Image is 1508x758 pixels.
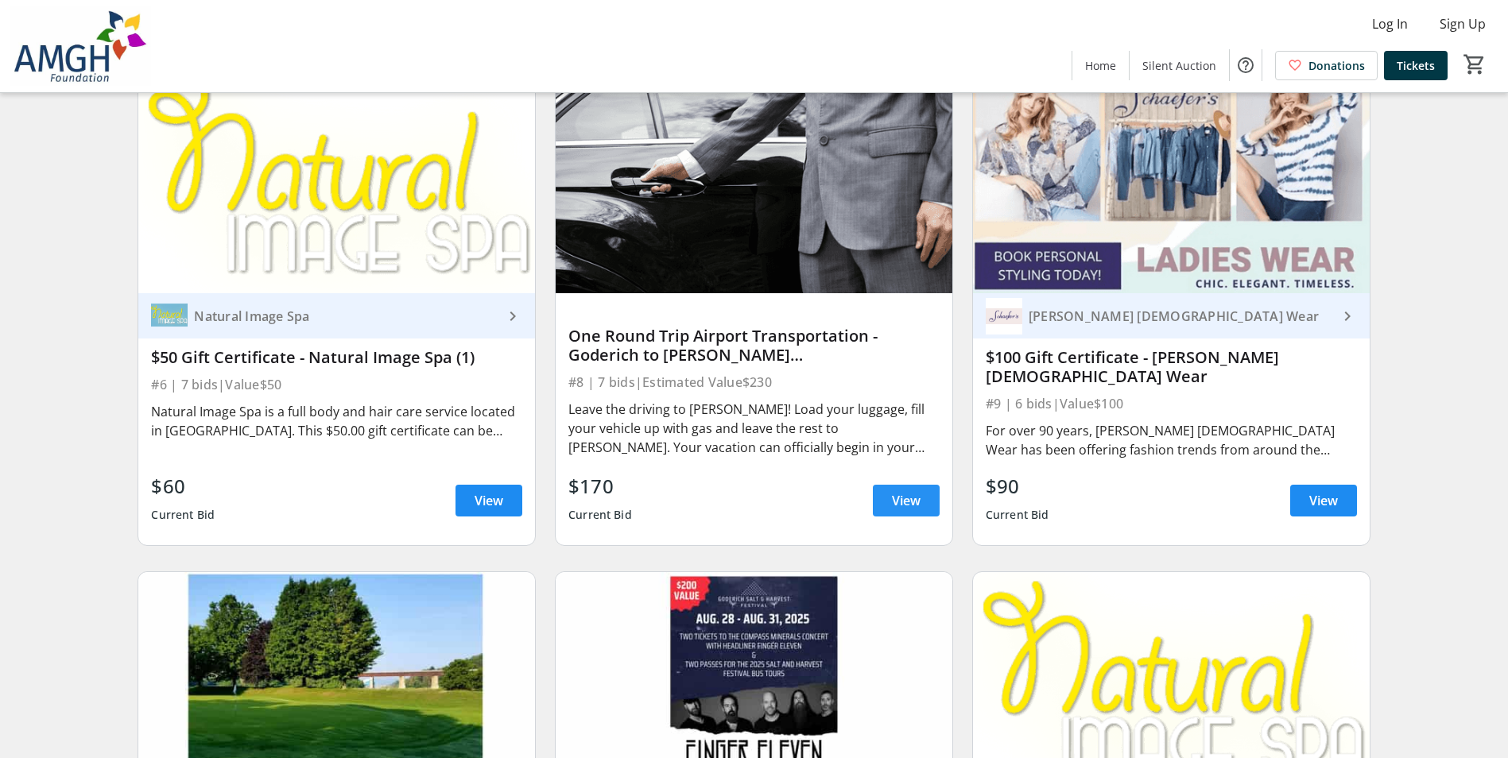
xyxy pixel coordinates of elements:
[1384,51,1448,80] a: Tickets
[1440,14,1486,33] span: Sign Up
[151,402,522,440] div: Natural Image Spa is a full body and hair care service located in [GEOGRAPHIC_DATA]. This $50.00 ...
[1022,308,1338,324] div: [PERSON_NAME] [DEMOGRAPHIC_DATA] Wear
[986,421,1357,459] div: For over 90 years, [PERSON_NAME] [DEMOGRAPHIC_DATA] Wear has been offering fashion trends from ar...
[138,71,535,294] img: $50 Gift Certificate - Natural Image Spa (1)
[10,6,151,86] img: Alexandra Marine & General Hospital Foundation's Logo
[986,348,1357,386] div: $100 Gift Certificate - [PERSON_NAME] [DEMOGRAPHIC_DATA] Wear
[1308,57,1365,74] span: Donations
[1130,51,1229,80] a: Silent Auction
[568,501,632,529] div: Current Bid
[556,71,952,294] img: One Round Trip Airport Transportation - Goderich to Pearson Airport
[892,491,921,510] span: View
[1427,11,1498,37] button: Sign Up
[151,298,188,335] img: Natural Image Spa
[456,485,522,516] a: View
[986,298,1022,335] img: Schaefer's Ladies Wear
[986,393,1357,415] div: #9 | 6 bids | Value $100
[1072,51,1129,80] a: Home
[151,501,215,529] div: Current Bid
[1275,51,1378,80] a: Donations
[1397,57,1435,74] span: Tickets
[568,400,940,457] div: Leave the driving to [PERSON_NAME]! Load your luggage, fill your vehicle up with gas and leave th...
[188,308,503,324] div: Natural Image Spa
[151,472,215,501] div: $60
[475,491,503,510] span: View
[986,501,1049,529] div: Current Bid
[873,485,940,516] a: View
[503,307,522,326] mat-icon: keyboard_arrow_right
[568,371,940,393] div: #8 | 7 bids | Estimated Value $230
[1309,491,1338,510] span: View
[1085,57,1116,74] span: Home
[1290,485,1357,516] a: View
[1230,49,1262,81] button: Help
[1359,11,1421,37] button: Log In
[1142,57,1216,74] span: Silent Auction
[1372,14,1408,33] span: Log In
[138,293,535,338] a: Natural Image SpaNatural Image Spa
[568,472,632,501] div: $170
[973,71,1370,294] img: $100 Gift Certificate - Schaefer's Ladies Wear
[1338,307,1357,326] mat-icon: keyboard_arrow_right
[151,373,522,396] div: #6 | 7 bids | Value $50
[1460,50,1489,79] button: Cart
[986,472,1049,501] div: $90
[151,348,522,367] div: $50 Gift Certificate - Natural Image Spa (1)
[568,327,940,365] div: One Round Trip Airport Transportation - Goderich to [PERSON_NAME][GEOGRAPHIC_DATA]
[973,293,1370,338] a: Schaefer's Ladies Wear [PERSON_NAME] [DEMOGRAPHIC_DATA] Wear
